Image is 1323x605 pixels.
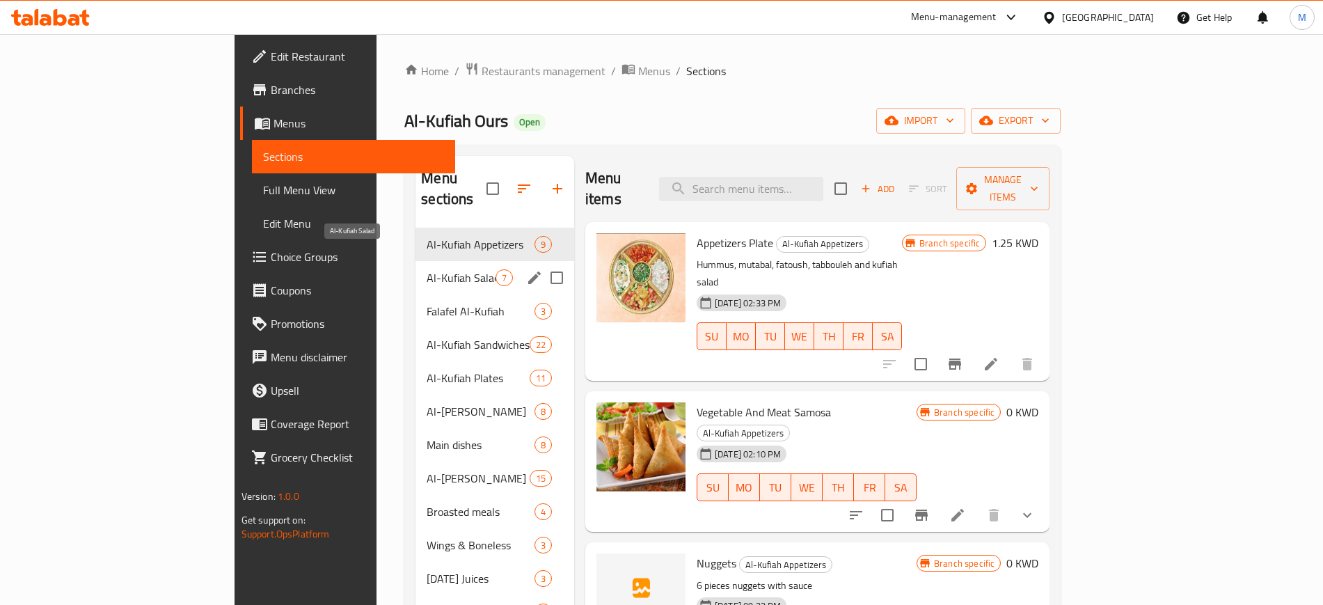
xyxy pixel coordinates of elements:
[534,437,552,453] div: items
[1011,498,1044,532] button: show more
[797,478,817,498] span: WE
[703,478,723,498] span: SU
[878,327,896,347] span: SA
[427,403,534,420] span: Al-[PERSON_NAME]
[1062,10,1154,25] div: [GEOGRAPHIC_DATA]
[478,174,507,203] span: Select all sections
[1011,347,1044,381] button: delete
[427,403,534,420] div: Al-Kufiah Fryers
[638,63,670,79] span: Menus
[240,73,455,107] a: Branches
[427,437,534,453] span: Main dishes
[859,181,896,197] span: Add
[697,402,831,423] span: Vegetable And Meat Samosa
[734,478,754,498] span: MO
[885,473,917,501] button: SA
[621,62,670,80] a: Menus
[252,140,455,173] a: Sections
[415,294,574,328] div: Falafel Al-Kufiah3
[535,238,551,251] span: 9
[814,322,843,350] button: TH
[1006,553,1038,573] h6: 0 KWD
[697,577,917,595] p: 6 pieces nuggets with sauce
[727,322,756,350] button: MO
[855,178,900,200] span: Add item
[427,336,529,353] span: Al-Kufiah Sandwiches
[982,112,1049,129] span: export
[585,168,642,210] h2: Menu items
[240,107,455,140] a: Menus
[956,167,1049,210] button: Manage items
[905,498,938,532] button: Branch-specific-item
[611,63,616,79] li: /
[415,562,574,595] div: [DATE] Juices3
[427,570,534,587] span: [DATE] Juices
[534,303,552,320] div: items
[855,178,900,200] button: Add
[415,261,574,294] div: Al-Kufiah Salad7edit
[739,556,832,573] div: Al-Kufiah Appetizers
[530,370,552,386] div: items
[530,338,551,352] span: 22
[530,470,552,487] div: items
[530,472,551,485] span: 15
[240,441,455,474] a: Grocery Checklist
[906,349,935,379] span: Select to update
[756,322,785,350] button: TU
[729,473,760,501] button: MO
[777,236,869,252] span: Al-Kufiah Appetizers
[709,448,786,461] span: [DATE] 02:10 PM
[465,62,605,80] a: Restaurants management
[241,487,276,505] span: Version:
[427,503,534,520] div: Broasted meals
[535,572,551,586] span: 3
[271,81,444,98] span: Branches
[241,525,330,543] a: Support.OpsPlatform
[482,63,605,79] span: Restaurants management
[263,182,444,198] span: Full Menu View
[240,240,455,274] a: Choice Groups
[703,327,721,347] span: SU
[697,256,902,291] p: Hummus, mutabal, fatoush, tabbouleh and kufiah salad
[534,570,552,587] div: items
[828,478,848,498] span: TH
[415,462,574,495] div: Al-[PERSON_NAME]15
[241,511,306,529] span: Get support on:
[1006,402,1038,422] h6: 0 KWD
[427,470,529,487] div: Al-Kufiah Shawarma
[873,322,902,350] button: SA
[415,328,574,361] div: Al-Kufiah Sandwiches22
[709,297,786,310] span: [DATE] 02:33 PM
[496,269,513,286] div: items
[534,503,552,520] div: items
[415,428,574,462] div: Main dishes8
[263,148,444,165] span: Sections
[849,327,867,347] span: FR
[240,40,455,73] a: Edit Restaurant
[596,233,686,322] img: Appetizers Plate
[415,228,574,261] div: Al-Kufiah Appetizers9
[271,449,444,466] span: Grocery Checklist
[278,487,299,505] span: 1.0.0
[507,172,541,205] span: Sort sections
[240,374,455,407] a: Upsell
[697,425,789,441] span: Al-Kufiah Appetizers
[928,557,1000,570] span: Branch specific
[740,557,832,573] span: Al-Kufiah Appetizers
[514,114,546,131] div: Open
[914,237,985,250] span: Branch specific
[534,236,552,253] div: items
[766,478,786,498] span: TU
[887,112,954,129] span: import
[427,537,534,553] span: Wings & Boneless
[427,303,534,320] span: Falafel Al-Kufiah
[535,305,551,318] span: 3
[530,372,551,385] span: 11
[928,406,1000,419] span: Branch specific
[732,327,750,347] span: MO
[530,336,552,353] div: items
[534,537,552,553] div: items
[263,215,444,232] span: Edit Menu
[596,402,686,492] img: Vegetable And Meat Samosa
